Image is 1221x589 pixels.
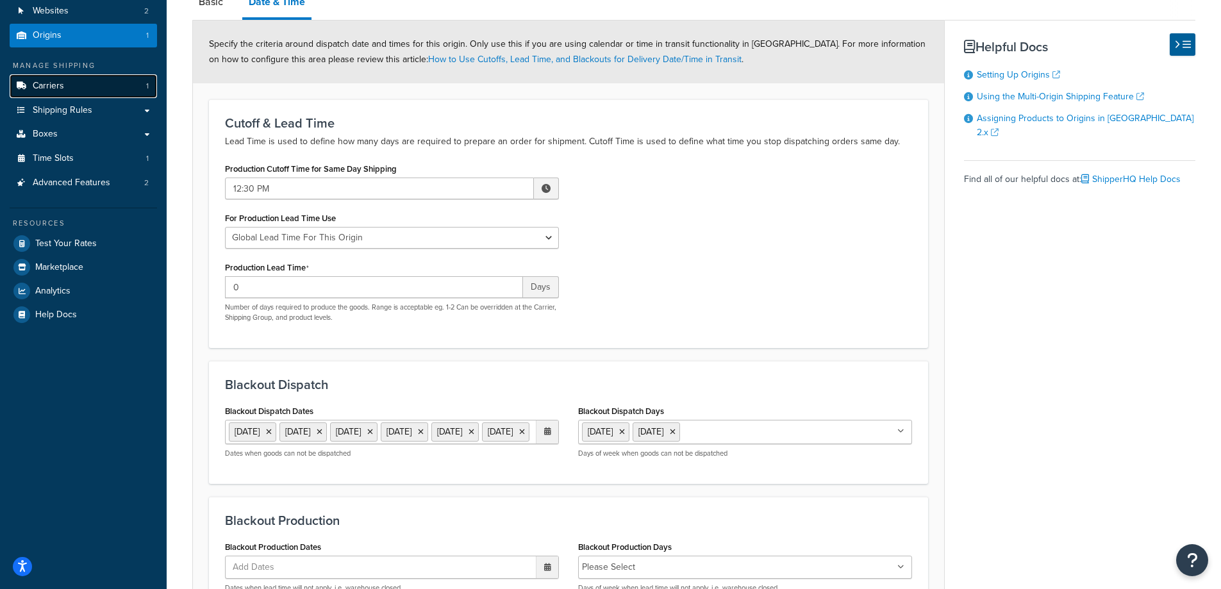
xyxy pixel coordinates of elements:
h3: Cutoff & Lead Time [225,116,912,130]
span: Analytics [35,286,71,297]
li: Please Select [582,558,635,576]
span: 2 [144,6,149,17]
span: Days [523,276,559,298]
a: Help Docs [10,303,157,326]
h3: Blackout Dispatch [225,377,912,392]
a: Test Your Rates [10,232,157,255]
li: [DATE] [279,422,327,442]
span: Specify the criteria around dispatch date and times for this origin. Only use this if you are usi... [209,37,926,66]
a: Carriers1 [10,74,157,98]
li: Time Slots [10,147,157,170]
a: Marketplace [10,256,157,279]
h3: Blackout Production [225,513,912,527]
span: 1 [146,30,149,41]
span: Advanced Features [33,178,110,188]
label: Blackout Production Days [578,542,672,552]
a: Origins1 [10,24,157,47]
p: Lead Time is used to define how many days are required to prepare an order for shipment. Cutoff T... [225,134,912,149]
li: Origins [10,24,157,47]
span: Help Docs [35,310,77,320]
span: Websites [33,6,69,17]
li: [DATE] [330,422,378,442]
a: Assigning Products to Origins in [GEOGRAPHIC_DATA] 2.x [977,112,1193,139]
a: ShipperHQ Help Docs [1081,172,1181,186]
li: [DATE] [381,422,428,442]
a: Advanced Features2 [10,171,157,195]
p: Days of week when goods can not be dispatched [578,449,912,458]
li: Advanced Features [10,171,157,195]
p: Dates when goods can not be dispatched [225,449,559,458]
span: 2 [144,178,149,188]
span: Shipping Rules [33,105,92,116]
span: 1 [146,153,149,164]
span: 1 [146,81,149,92]
a: Using the Multi-Origin Shipping Feature [977,90,1144,103]
span: Boxes [33,129,58,140]
a: Setting Up Origins [977,68,1060,81]
span: Test Your Rates [35,238,97,249]
a: Shipping Rules [10,99,157,122]
div: Manage Shipping [10,60,157,71]
p: Number of days required to produce the goods. Range is acceptable eg. 1-2 Can be overridden at th... [225,303,559,322]
li: [DATE] [482,422,529,442]
span: [DATE] [588,425,613,438]
li: [DATE] [431,422,479,442]
button: Open Resource Center [1176,544,1208,576]
label: Blackout Dispatch Days [578,406,664,416]
label: Blackout Production Dates [225,542,321,552]
span: [DATE] [638,425,663,438]
div: Resources [10,218,157,229]
span: Carriers [33,81,64,92]
label: For Production Lead Time Use [225,213,336,223]
a: Boxes [10,122,157,146]
span: Time Slots [33,153,74,164]
label: Blackout Dispatch Dates [225,406,313,416]
a: Time Slots1 [10,147,157,170]
label: Production Lead Time [225,263,309,273]
li: Carriers [10,74,157,98]
button: Hide Help Docs [1170,33,1195,56]
span: Origins [33,30,62,41]
label: Production Cutoff Time for Same Day Shipping [225,164,397,174]
h3: Helpful Docs [964,40,1195,54]
span: Marketplace [35,262,83,273]
li: [DATE] [229,422,276,442]
a: How to Use Cutoffs, Lead Time, and Blackouts for Delivery Date/Time in Transit [428,53,742,66]
div: Find all of our helpful docs at: [964,160,1195,188]
a: Analytics [10,279,157,303]
span: Add Dates [229,556,290,578]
